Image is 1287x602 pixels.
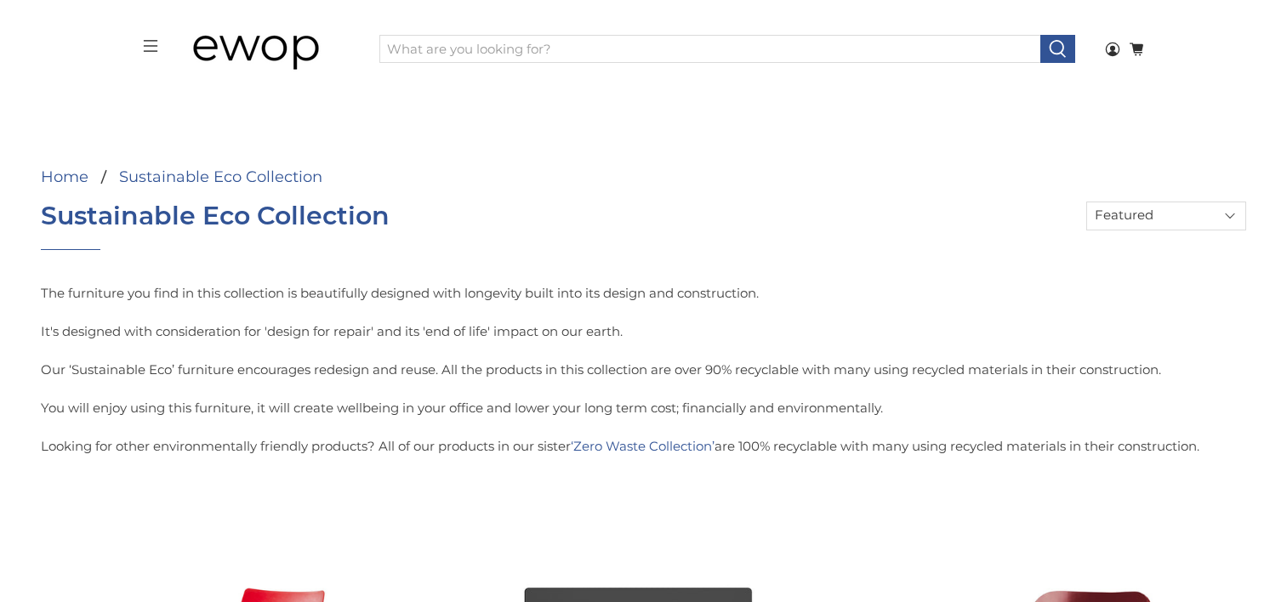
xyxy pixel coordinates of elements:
[41,169,88,185] a: Home
[41,438,571,454] span: Looking for other environmentally friendly products? All of our products in our sister
[41,284,1246,457] p: The furniture you find in this collection is beautifully designed with longevity built into its d...
[571,438,715,454] a: ‘Zero Waste Collection’
[41,202,390,230] h1: Sustainable Eco Collection
[379,35,1041,64] input: What are you looking for?
[119,169,322,185] a: Sustainable Eco Collection
[715,438,1199,454] span: are 100% recyclable with many using recycled materials in their construction.
[41,169,513,185] nav: breadcrumbs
